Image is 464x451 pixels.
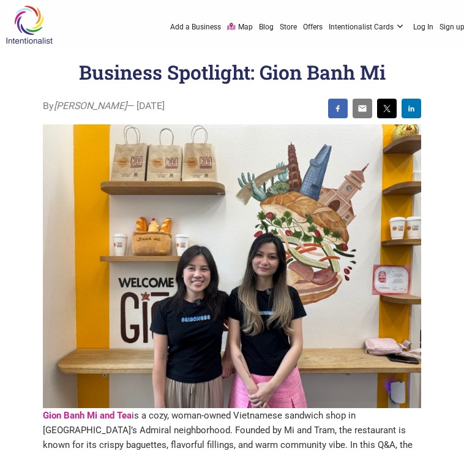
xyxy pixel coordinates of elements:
[357,104,367,113] img: email sharing button
[303,21,323,32] a: Offers
[333,104,343,113] img: facebook sharing button
[227,21,253,33] a: Map
[170,21,221,32] a: Add a Business
[413,21,433,32] a: Log In
[382,104,392,113] img: twitter sharing button
[79,59,386,85] h1: Business Spotlight: Gion Banh Mi
[329,21,408,32] a: Intentionalist Cards
[406,104,416,113] img: linkedin sharing button
[43,99,165,113] span: By — [DATE]
[259,21,274,32] a: Blog
[280,21,297,32] a: Store
[43,410,132,421] a: Gion Banh Mi and Tea
[54,100,127,112] i: [PERSON_NAME]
